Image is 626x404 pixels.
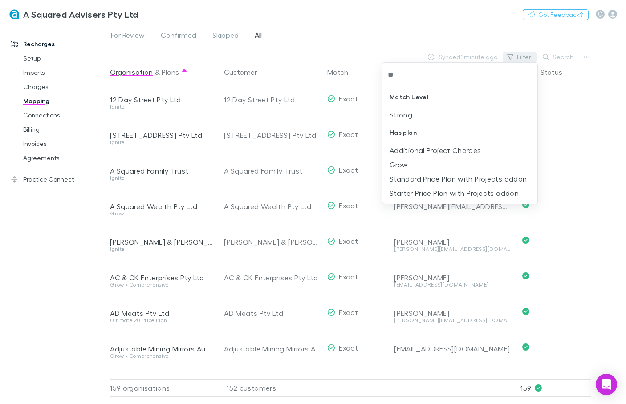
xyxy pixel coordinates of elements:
li: Grow [382,158,537,172]
li: Standard Price Plan with Projects addon [382,172,537,186]
li: Strong [382,108,537,122]
li: Starter Price Plan with Projects addon [382,186,537,200]
div: Has plan [382,122,537,143]
div: Match Level [382,86,537,108]
div: Open Intercom Messenger [596,374,617,395]
li: Additional Project Charges [382,143,537,158]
